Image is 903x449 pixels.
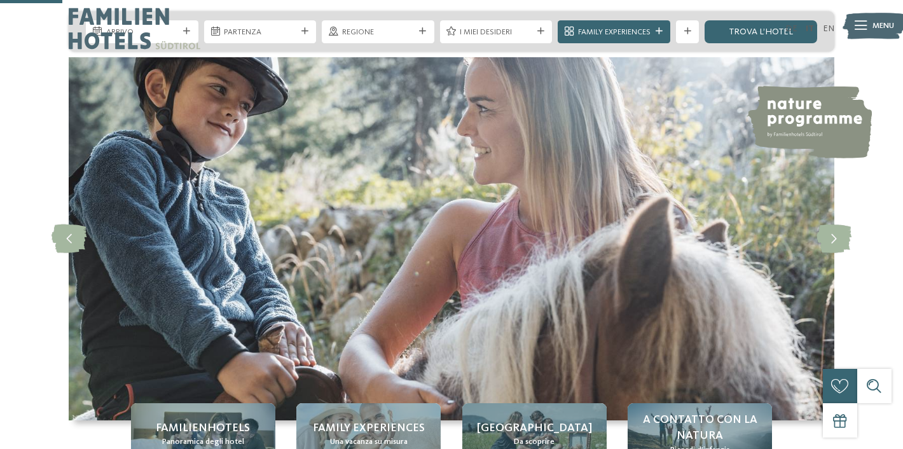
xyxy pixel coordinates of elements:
[477,420,592,436] span: [GEOGRAPHIC_DATA]
[162,436,244,448] span: Panoramica degli hotel
[746,86,872,158] img: nature programme by Familienhotels Südtirol
[872,20,894,32] span: Menu
[806,24,814,33] a: IT
[823,24,834,33] a: EN
[514,436,555,448] span: Da scoprire
[639,412,761,444] span: A contatto con la natura
[69,57,834,420] img: Family hotel Alto Adige: the happy family places!
[313,420,425,436] span: Family experiences
[156,420,250,436] span: Familienhotels
[785,24,797,33] a: DE
[330,436,408,448] span: Una vacanza su misura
